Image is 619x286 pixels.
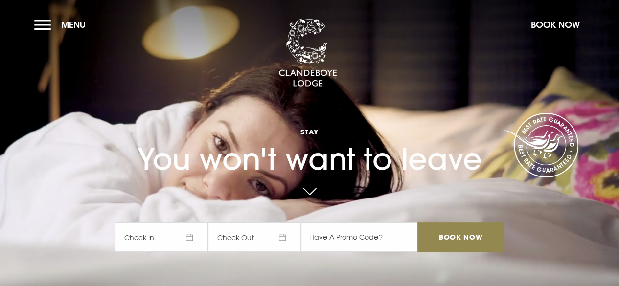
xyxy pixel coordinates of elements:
[278,19,337,88] img: Clandeboye Lodge
[526,14,585,35] button: Book Now
[115,109,504,176] h1: You won't want to leave
[417,222,504,252] input: Book Now
[115,127,504,136] span: Stay
[61,19,86,30] span: Menu
[301,222,417,252] input: Have A Promo Code?
[208,222,301,252] span: Check Out
[34,14,91,35] button: Menu
[115,222,208,252] span: Check In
